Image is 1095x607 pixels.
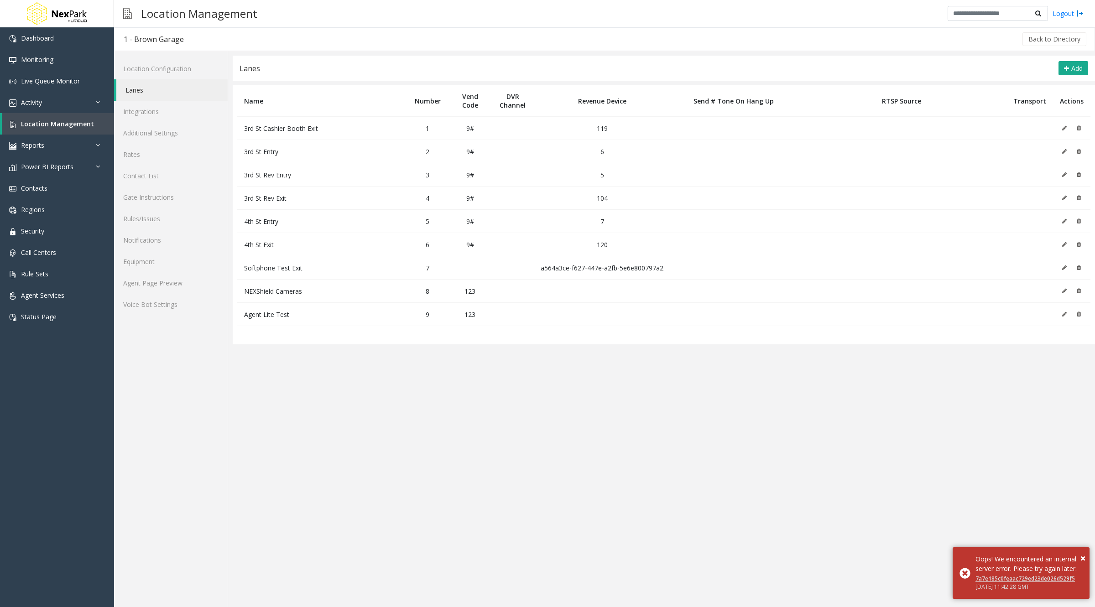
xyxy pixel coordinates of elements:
[9,271,16,278] img: 'icon'
[21,270,48,278] span: Rule Sets
[21,55,53,64] span: Monitoring
[2,113,114,135] a: Location Management
[534,85,670,117] th: Revenue Device
[407,187,449,210] td: 4
[407,210,449,233] td: 5
[114,122,228,144] a: Additional Settings
[21,77,80,85] span: Live Queue Monitor
[21,162,73,171] span: Power BI Reports
[244,171,291,179] span: 3rd St Rev Entry
[9,142,16,150] img: 'icon'
[244,194,287,202] span: 3rd St Rev Exit
[9,121,16,128] img: 'icon'
[244,124,318,133] span: 3rd St Cashier Booth Exit
[21,227,44,235] span: Security
[534,233,670,256] td: 120
[244,217,278,226] span: 4th St Entry
[9,249,16,257] img: 'icon'
[449,140,491,163] td: 9#
[9,185,16,192] img: 'icon'
[9,292,16,300] img: 'icon'
[449,85,491,117] th: Vend Code
[1006,85,1053,117] th: Transport
[449,163,491,187] td: 9#
[244,240,274,249] span: 4th St Exit
[1058,61,1088,76] button: Add
[9,99,16,107] img: 'icon'
[136,2,262,25] h3: Location Management
[534,117,670,140] td: 119
[244,287,302,296] span: NEXShield Cameras
[1022,32,1086,46] button: Back to Directory
[407,117,449,140] td: 1
[114,251,228,272] a: Equipment
[114,208,228,229] a: Rules/Issues
[9,35,16,42] img: 'icon'
[114,187,228,208] a: Gate Instructions
[21,291,64,300] span: Agent Services
[1053,85,1090,117] th: Actions
[975,583,1083,591] div: [DATE] 11:42:28 GMT
[114,272,228,294] a: Agent Page Preview
[21,312,57,321] span: Status Page
[449,210,491,233] td: 9#
[9,207,16,214] img: 'icon'
[407,233,449,256] td: 6
[21,98,42,107] span: Activity
[114,294,228,315] a: Voice Bot Settings
[449,117,491,140] td: 9#
[975,554,1083,573] div: Oops! We encountered an internal server error. Please try again later.
[534,163,670,187] td: 5
[21,205,45,214] span: Regions
[237,85,407,117] th: Name
[244,147,278,156] span: 3rd St Entry
[114,144,228,165] a: Rates
[9,78,16,85] img: 'icon'
[449,303,491,326] td: 123
[9,57,16,64] img: 'icon'
[407,140,449,163] td: 2
[534,187,670,210] td: 104
[797,85,1006,117] th: RTSP Source
[534,210,670,233] td: 7
[975,575,1075,582] a: 7a7e185c0feaac729ed23de026d529f5
[114,165,228,187] a: Contact List
[407,163,449,187] td: 3
[114,58,228,79] a: Location Configuration
[21,119,94,128] span: Location Management
[124,33,184,45] div: 1 - Brown Garage
[21,34,54,42] span: Dashboard
[1076,9,1084,18] img: logout
[407,256,449,280] td: 7
[114,229,228,251] a: Notifications
[116,79,228,101] a: Lanes
[407,280,449,303] td: 8
[21,184,47,192] span: Contacts
[449,187,491,210] td: 9#
[244,310,289,319] span: Agent Lite Test
[491,85,534,117] th: DVR Channel
[670,85,797,117] th: Send # Tone On Hang Up
[534,256,670,280] td: a564a3ce-f627-447e-a2fb-5e6e800797a2
[449,233,491,256] td: 9#
[9,164,16,171] img: 'icon'
[9,314,16,321] img: 'icon'
[21,141,44,150] span: Reports
[1053,9,1084,18] a: Logout
[123,2,132,25] img: pageIcon
[1071,64,1083,73] span: Add
[9,228,16,235] img: 'icon'
[240,62,260,74] div: Lanes
[21,248,56,257] span: Call Centers
[407,303,449,326] td: 9
[449,280,491,303] td: 123
[1080,551,1085,565] button: Close
[114,101,228,122] a: Integrations
[1080,552,1085,564] span: ×
[534,140,670,163] td: 6
[244,264,302,272] span: Softphone Test Exit
[407,85,449,117] th: Number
